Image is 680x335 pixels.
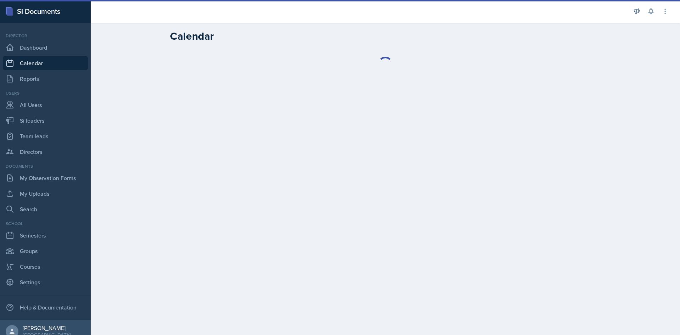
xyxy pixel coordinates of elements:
a: Team leads [3,129,88,143]
a: Groups [3,244,88,258]
a: Courses [3,259,88,274]
div: Director [3,33,88,39]
a: All Users [3,98,88,112]
a: Reports [3,72,88,86]
a: My Observation Forms [3,171,88,185]
a: Settings [3,275,88,289]
a: Directors [3,145,88,159]
a: Search [3,202,88,216]
div: Users [3,90,88,96]
a: Si leaders [3,113,88,128]
a: My Uploads [3,186,88,201]
div: Documents [3,163,88,169]
a: Calendar [3,56,88,70]
div: [PERSON_NAME] [23,324,70,331]
div: Help & Documentation [3,300,88,314]
a: Semesters [3,228,88,242]
h2: Calendar [170,30,601,43]
div: School [3,220,88,227]
a: Dashboard [3,40,88,55]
